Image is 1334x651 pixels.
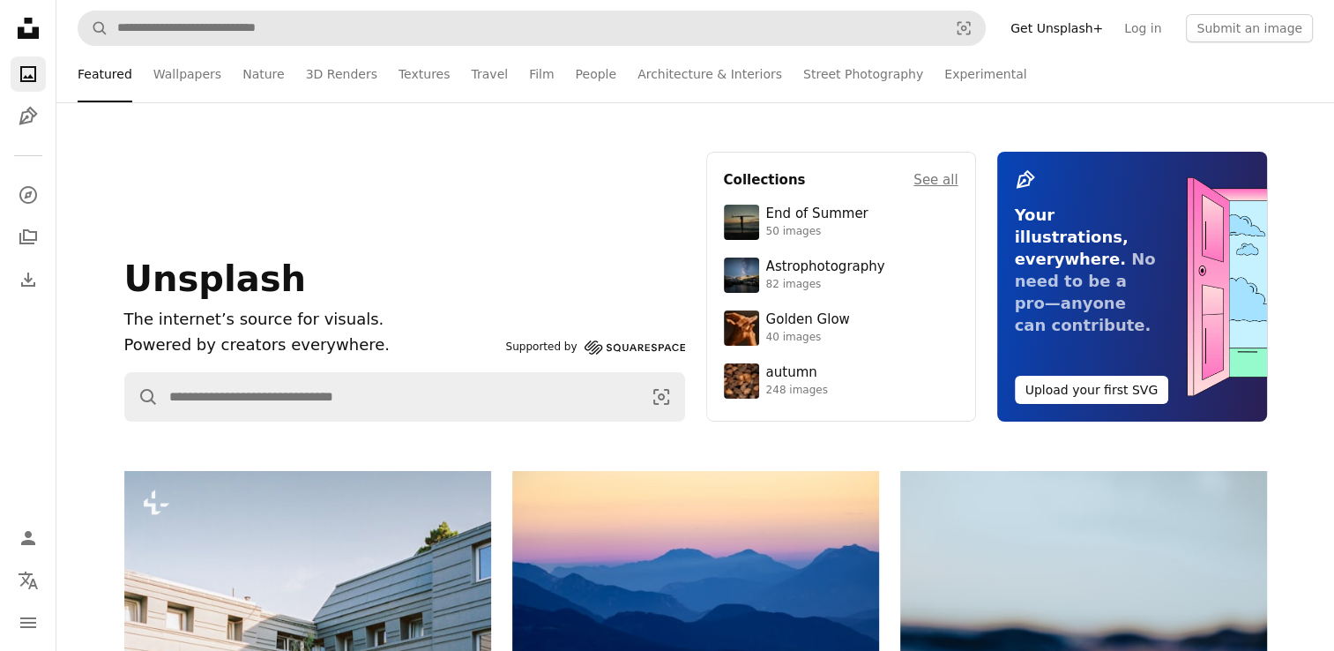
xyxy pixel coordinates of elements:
[11,99,46,134] a: Illustrations
[766,311,850,329] div: Golden Glow
[724,169,806,191] h4: Collections
[724,258,958,293] a: Astrophotography82 images
[943,11,985,45] button: Visual search
[78,11,986,46] form: Find visuals sitewide
[766,225,868,239] div: 50 images
[242,46,284,102] a: Nature
[1015,376,1169,404] button: Upload your first SVG
[1015,206,1129,268] span: Your illustrations, everywhere.
[724,363,759,399] img: photo-1637983927634-619de4ccecac
[1000,14,1114,42] a: Get Unsplash+
[944,46,1026,102] a: Experimental
[153,46,221,102] a: Wallpapers
[913,169,958,191] a: See all
[637,46,782,102] a: Architecture & Interiors
[724,205,759,240] img: premium_photo-1754398386796-ea3dec2a6302
[766,206,868,223] div: End of Summer
[11,563,46,598] button: Language
[724,311,958,346] a: Golden Glow40 images
[724,258,759,293] img: photo-1538592487700-be96de73306f
[11,220,46,255] a: Collections
[766,364,828,382] div: autumn
[125,373,159,421] button: Search Unsplash
[11,11,46,49] a: Home — Unsplash
[724,205,958,240] a: End of Summer50 images
[1186,14,1313,42] button: Submit an image
[11,262,46,297] a: Download History
[471,46,508,102] a: Travel
[124,307,499,333] h1: The internet’s source for visuals.
[11,520,46,556] a: Log in / Sign up
[803,46,923,102] a: Street Photography
[306,46,377,102] a: 3D Renders
[11,177,46,213] a: Explore
[724,363,958,399] a: autumn248 images
[529,46,554,102] a: Film
[506,337,685,358] a: Supported by
[1114,14,1172,42] a: Log in
[638,373,684,421] button: Visual search
[766,384,828,398] div: 248 images
[766,278,885,292] div: 82 images
[11,605,46,640] button: Menu
[11,56,46,92] a: Photos
[512,577,879,593] a: Layered blue mountains under a pastel sky
[766,258,885,276] div: Astrophotography
[124,372,685,422] form: Find visuals sitewide
[124,333,499,358] p: Powered by creators everywhere.
[124,258,306,299] span: Unsplash
[399,46,451,102] a: Textures
[1015,250,1156,334] span: No need to be a pro—anyone can contribute.
[576,46,617,102] a: People
[724,311,759,346] img: premium_photo-1754759085924-d6c35cb5b7a4
[78,11,108,45] button: Search Unsplash
[766,331,850,345] div: 40 images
